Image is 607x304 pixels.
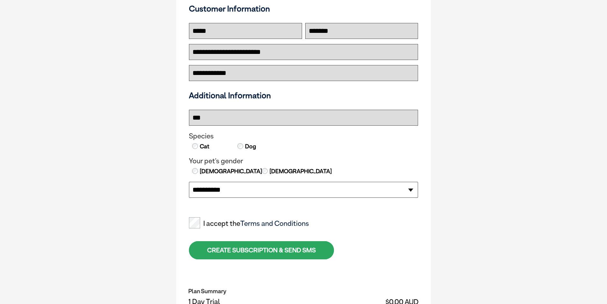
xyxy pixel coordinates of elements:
[189,157,418,165] legend: Your pet's gender
[188,288,419,294] h2: Plan Summary
[189,241,334,259] div: CREATE SUBSCRIPTION & SEND SMS
[186,91,421,100] h3: Additional Information
[189,219,309,228] label: I accept the
[189,4,418,13] h3: Customer Information
[189,132,418,140] legend: Species
[189,217,200,228] input: I accept theTerms and Conditions
[240,219,309,227] a: Terms and Conditions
